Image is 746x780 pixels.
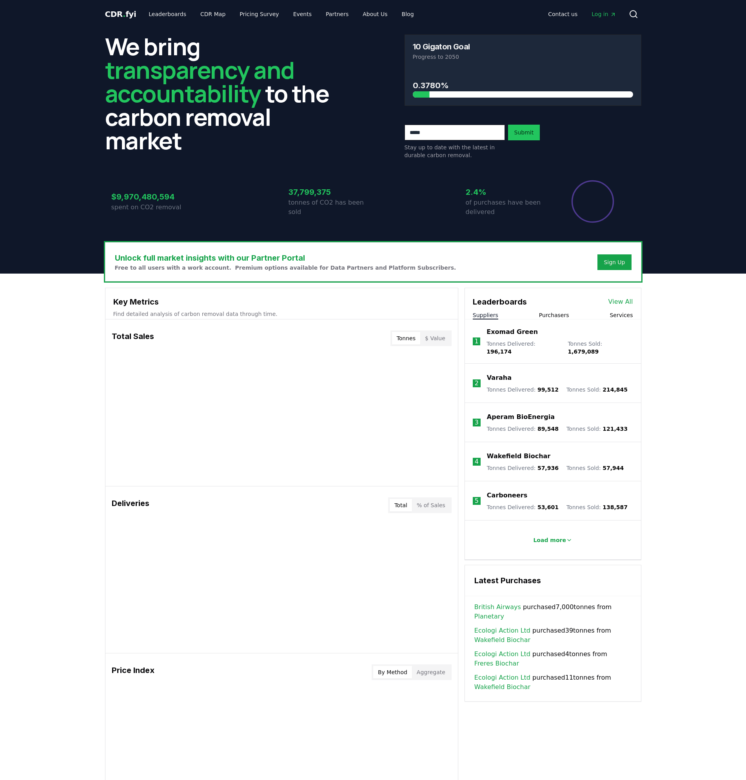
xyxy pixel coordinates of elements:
p: 4 [475,457,479,466]
p: Tonnes Sold : [566,503,628,511]
a: Contact us [542,7,584,21]
h3: Price Index [112,664,154,680]
span: 57,944 [603,465,624,471]
button: Tonnes [392,332,420,345]
a: Log in [585,7,622,21]
h2: We bring to the carbon removal market [105,34,342,152]
span: Log in [592,10,616,18]
h3: Unlock full market insights with our Partner Portal [115,252,456,264]
a: Ecologi Action Ltd [474,649,530,659]
a: Sign Up [604,258,625,266]
button: Total [390,499,412,512]
p: Tonnes Delivered : [487,464,559,472]
p: Tonnes Delivered : [487,425,559,433]
button: By Method [373,666,412,678]
button: Sign Up [597,254,631,270]
a: Ecologi Action Ltd [474,626,530,635]
span: CDR fyi [105,9,136,19]
p: Tonnes Sold : [566,464,624,472]
h3: 37,799,375 [289,186,373,198]
h3: Key Metrics [113,296,450,308]
a: Wakefield Biochar [474,682,530,692]
a: Exomad Green [486,327,538,337]
h3: Leaderboards [473,296,527,308]
p: Find detailed analysis of carbon removal data through time. [113,310,450,318]
button: $ Value [420,332,450,345]
a: Wakefield Biochar [487,452,550,461]
p: spent on CO2 removal [111,203,196,212]
span: purchased 11 tonnes from [474,673,632,692]
a: View All [608,297,633,307]
a: CDR Map [194,7,232,21]
span: 1,679,089 [568,348,599,355]
div: Percentage of sales delivered [571,180,615,223]
span: purchased 39 tonnes from [474,626,632,645]
p: Tonnes Delivered : [487,503,559,511]
button: Submit [508,125,540,140]
h3: 2.4% [466,186,550,198]
span: . [123,9,125,19]
a: CDR.fyi [105,9,136,20]
p: Tonnes Delivered : [487,386,559,394]
button: Load more [527,532,579,548]
span: purchased 7,000 tonnes from [474,602,632,621]
p: 2 [475,379,479,388]
h3: 10 Gigaton Goal [413,43,470,51]
span: 138,587 [603,504,628,510]
p: Progress to 2050 [413,53,633,61]
a: Blog [396,7,420,21]
a: Carboneers [487,491,527,500]
a: British Airways [474,602,521,612]
h3: 0.3780% [413,80,633,91]
a: Varaha [487,373,512,383]
a: Leaderboards [142,7,192,21]
a: Partners [319,7,355,21]
a: Aperam BioEnergia [487,412,555,422]
h3: Deliveries [112,497,149,513]
nav: Main [542,7,622,21]
span: 214,845 [603,386,628,393]
button: Aggregate [412,666,450,678]
button: % of Sales [412,499,450,512]
button: Services [610,311,633,319]
p: Tonnes Sold : [568,340,633,356]
p: Tonnes Sold : [566,386,628,394]
p: Tonnes Sold : [566,425,628,433]
p: 5 [475,496,479,506]
p: Tonnes Delivered : [486,340,560,356]
a: Events [287,7,318,21]
a: Wakefield Biochar [474,635,530,645]
h3: Latest Purchases [474,575,632,586]
a: Freres Biochar [474,659,519,668]
a: Planetary [474,612,504,621]
a: Pricing Survey [233,7,285,21]
a: About Us [356,7,394,21]
nav: Main [142,7,420,21]
button: Suppliers [473,311,498,319]
span: purchased 4 tonnes from [474,649,632,668]
p: Free to all users with a work account. Premium options available for Data Partners and Platform S... [115,264,456,272]
p: Load more [533,536,566,544]
span: 99,512 [537,386,559,393]
p: 1 [474,337,478,346]
a: Ecologi Action Ltd [474,673,530,682]
p: Stay up to date with the latest in durable carbon removal. [405,143,505,159]
span: 53,601 [537,504,559,510]
span: transparency and accountability [105,54,294,109]
button: Purchasers [539,311,569,319]
p: tonnes of CO2 has been sold [289,198,373,217]
span: 57,936 [537,465,559,471]
span: 196,174 [486,348,512,355]
h3: Total Sales [112,330,154,346]
p: 3 [475,418,479,427]
p: of purchases have been delivered [466,198,550,217]
span: 121,433 [603,426,628,432]
h3: $9,970,480,594 [111,191,196,203]
span: 89,548 [537,426,559,432]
